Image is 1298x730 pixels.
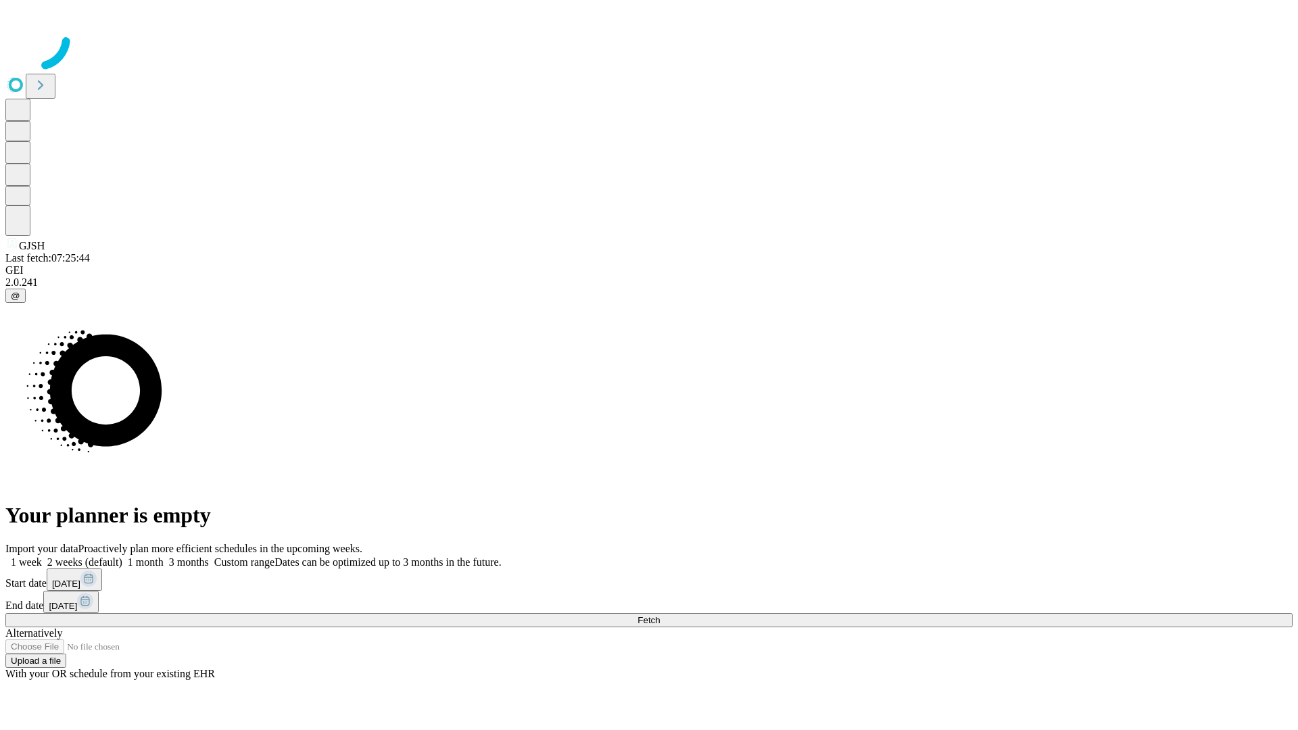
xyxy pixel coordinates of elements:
[274,556,501,568] span: Dates can be optimized up to 3 months in the future.
[638,615,660,625] span: Fetch
[214,556,274,568] span: Custom range
[5,668,215,679] span: With your OR schedule from your existing EHR
[11,556,42,568] span: 1 week
[47,568,102,591] button: [DATE]
[5,503,1293,528] h1: Your planner is empty
[49,601,77,611] span: [DATE]
[169,556,209,568] span: 3 months
[5,627,62,639] span: Alternatively
[5,568,1293,591] div: Start date
[5,252,90,264] span: Last fetch: 07:25:44
[43,591,99,613] button: [DATE]
[5,654,66,668] button: Upload a file
[19,240,45,251] span: GJSH
[78,543,362,554] span: Proactively plan more efficient schedules in the upcoming weeks.
[5,591,1293,613] div: End date
[5,264,1293,276] div: GEI
[128,556,164,568] span: 1 month
[5,276,1293,289] div: 2.0.241
[47,556,122,568] span: 2 weeks (default)
[5,613,1293,627] button: Fetch
[5,543,78,554] span: Import your data
[52,579,80,589] span: [DATE]
[5,289,26,303] button: @
[11,291,20,301] span: @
